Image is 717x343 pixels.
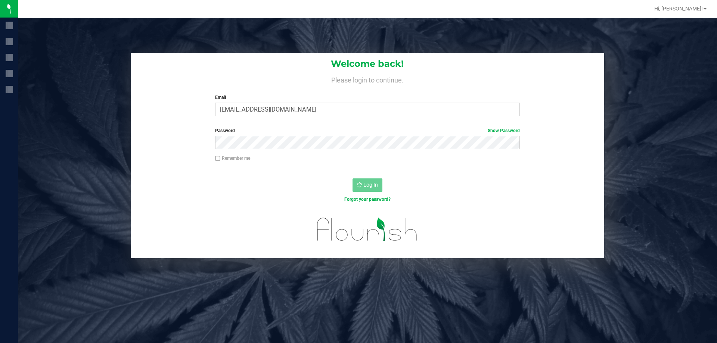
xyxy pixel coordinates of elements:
[654,6,703,12] span: Hi, [PERSON_NAME]!
[215,156,220,161] input: Remember me
[131,75,604,84] h4: Please login to continue.
[353,178,382,192] button: Log In
[215,94,519,101] label: Email
[344,197,391,202] a: Forgot your password?
[363,182,378,188] span: Log In
[488,128,520,133] a: Show Password
[215,128,235,133] span: Password
[308,211,426,249] img: flourish_logo.svg
[215,155,250,162] label: Remember me
[131,59,604,69] h1: Welcome back!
